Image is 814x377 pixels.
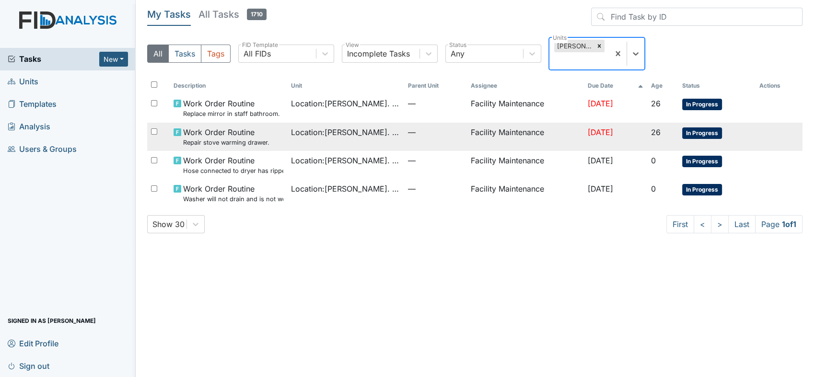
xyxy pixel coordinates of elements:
span: In Progress [682,184,722,195]
span: [DATE] [588,99,613,108]
div: Incomplete Tasks [347,48,410,59]
th: Toggle SortBy [584,78,647,94]
nav: task-pagination [666,215,802,233]
span: Users & Groups [8,142,77,157]
a: Tasks [8,53,99,65]
span: [DATE] [588,184,613,194]
td: Facility Maintenance [466,179,583,207]
span: Sign out [8,358,49,373]
input: Toggle All Rows Selected [151,81,157,88]
span: Work Order Routine Replace mirror in staff bathroom. [183,98,280,118]
span: Templates [8,97,57,112]
span: In Progress [682,99,722,110]
span: Location : [PERSON_NAME]. ICF [291,155,400,166]
button: All [147,45,169,63]
th: Toggle SortBy [404,78,466,94]
span: Work Order Routine Repair stove warming drawer. [183,126,269,147]
span: Signed in as [PERSON_NAME] [8,313,96,328]
th: Toggle SortBy [678,78,756,94]
span: [DATE] [588,127,613,137]
span: Units [8,74,38,89]
span: 26 [651,127,661,137]
button: Tags [201,45,231,63]
a: First [666,215,694,233]
span: 0 [651,156,656,165]
td: Facility Maintenance [466,94,583,122]
th: Toggle SortBy [170,78,287,94]
a: < [694,215,711,233]
h5: My Tasks [147,8,191,21]
span: Work Order Routine Washer will not drain and is not working properly. [183,183,283,204]
th: Actions [756,78,802,94]
a: > [711,215,729,233]
span: 26 [651,99,661,108]
th: Assignee [466,78,583,94]
button: New [99,52,128,67]
span: — [408,98,463,109]
th: Toggle SortBy [647,78,678,94]
span: Work Order Routine Hose connected to dryer has ripped. [183,155,283,175]
span: Edit Profile [8,336,58,351]
small: Hose connected to dryer has ripped. [183,166,283,175]
input: Find Task by ID [591,8,802,26]
span: In Progress [682,127,722,139]
td: Facility Maintenance [466,123,583,151]
span: Location : [PERSON_NAME]. ICF [291,126,400,138]
small: Repair stove warming drawer. [183,138,269,147]
h5: All Tasks [198,8,267,21]
td: Facility Maintenance [466,151,583,179]
span: — [408,126,463,138]
div: All FIDs [244,48,271,59]
button: Tasks [168,45,201,63]
a: Last [728,215,756,233]
span: Location : [PERSON_NAME]. ICF [291,98,400,109]
span: — [408,183,463,194]
strong: 1 of 1 [782,219,796,229]
span: Page [755,215,802,233]
span: 1710 [247,9,267,20]
div: Any [451,48,465,59]
div: Type filter [147,45,231,63]
span: Analysis [8,119,50,134]
small: Washer will not drain and is not working properly. [183,194,283,204]
th: Toggle SortBy [287,78,404,94]
div: Show 30 [152,218,185,230]
div: [PERSON_NAME]. ICF [554,40,594,52]
span: — [408,155,463,166]
span: Location : [PERSON_NAME]. ICF [291,183,400,194]
span: [DATE] [588,156,613,165]
span: 0 [651,184,656,194]
span: In Progress [682,156,722,167]
small: Replace mirror in staff bathroom. [183,109,280,118]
